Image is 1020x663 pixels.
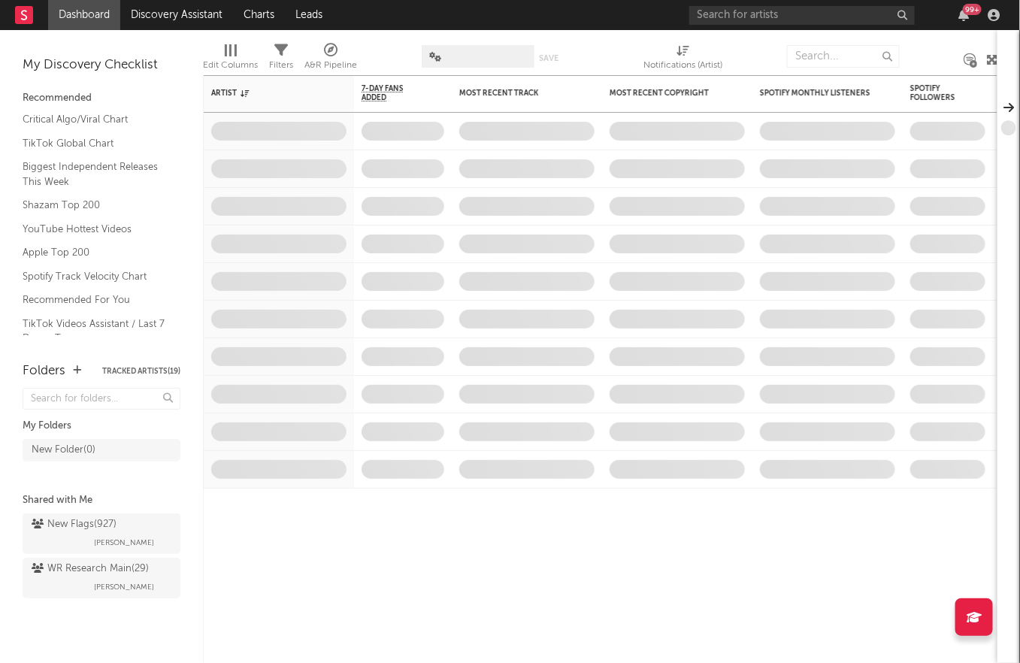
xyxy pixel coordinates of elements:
a: Critical Algo/Viral Chart [23,111,165,128]
a: New Folder(0) [23,439,180,462]
div: Most Recent Copyright [610,89,722,98]
div: Filters [269,38,293,81]
span: [PERSON_NAME] [94,534,154,552]
button: 99+ [958,9,969,21]
a: YouTube Hottest Videos [23,221,165,238]
div: Spotify Followers [910,84,963,102]
div: A&R Pipeline [304,38,357,81]
a: Spotify Track Velocity Chart [23,268,165,285]
span: 7-Day Fans Added [362,84,422,102]
button: Save [540,54,559,62]
div: Artist [211,89,324,98]
div: WR Research Main ( 29 ) [32,560,149,578]
div: Edit Columns [203,56,258,74]
input: Search for folders... [23,388,180,410]
a: WR Research Main(29)[PERSON_NAME] [23,558,180,598]
input: Search for artists [689,6,915,25]
div: Shared with Me [23,492,180,510]
div: Edit Columns [203,38,258,81]
div: Spotify Monthly Listeners [760,89,873,98]
a: TikTok Global Chart [23,135,165,152]
div: Recommended [23,89,180,107]
div: A&R Pipeline [304,56,357,74]
div: New Flags ( 927 ) [32,516,117,534]
div: Most Recent Track [459,89,572,98]
a: Apple Top 200 [23,244,165,261]
div: 99 + [963,4,982,15]
div: Notifications (Artist) [644,56,723,74]
div: New Folder ( 0 ) [32,441,95,459]
span: [PERSON_NAME] [94,578,154,596]
div: Filters [269,56,293,74]
a: Recommended For You [23,292,165,308]
a: TikTok Videos Assistant / Last 7 Days - Top [23,316,165,347]
button: Tracked Artists(19) [102,368,180,375]
div: My Folders [23,417,180,435]
a: Biggest Independent Releases This Week [23,159,165,189]
a: Shazam Top 200 [23,197,165,213]
div: Folders [23,362,65,380]
a: New Flags(927)[PERSON_NAME] [23,513,180,554]
div: Notifications (Artist) [644,38,723,81]
input: Search... [787,45,900,68]
div: My Discovery Checklist [23,56,180,74]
